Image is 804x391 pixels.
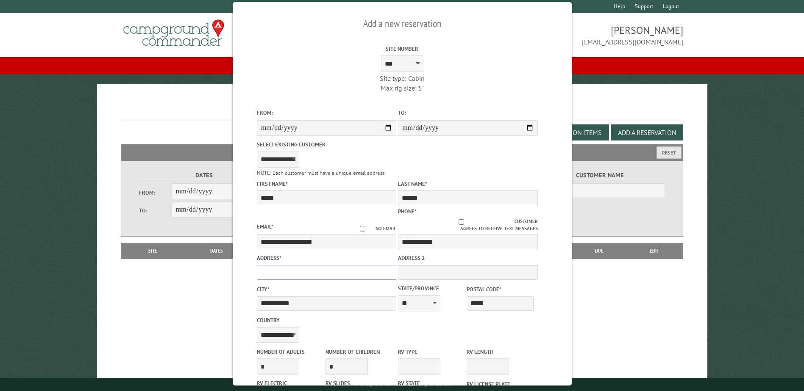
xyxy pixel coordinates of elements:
img: Campground Commander [121,17,227,50]
label: Email [256,223,273,230]
th: Due [573,243,626,259]
h1: Reservations [121,98,683,121]
label: RV License Plate [467,380,534,388]
label: RV Length [467,348,534,356]
th: Edit [626,243,683,259]
label: Country [256,316,396,324]
label: State/Province [398,284,465,292]
label: No email [350,225,396,232]
label: From: [256,109,396,117]
label: RV Electric [256,379,323,387]
small: © Campground Commander LLC. All rights reserved. [354,382,450,387]
label: Customer agrees to receive text messages [398,218,537,232]
label: To: [398,109,537,117]
th: Dates [181,243,253,259]
th: Site [125,243,180,259]
label: Customer Name [535,171,665,180]
button: Edit Add-on Items [536,124,609,140]
label: Number of Children [325,348,392,356]
div: Site type: Cabin [332,74,472,83]
button: Reset [657,146,682,159]
label: RV Type [398,348,465,356]
label: Postal Code [467,285,534,293]
label: RV Slides [325,379,392,387]
label: Address [256,254,396,262]
input: Customer agrees to receive text messages [408,219,515,225]
input: No email [350,226,376,231]
label: From: [139,189,171,197]
div: Max rig size: 5' [332,83,472,93]
label: To: [139,207,171,215]
h2: Filters [121,144,683,160]
label: Site Number [332,45,472,53]
label: Last Name [398,180,537,188]
label: Number of Adults [256,348,323,356]
label: City [256,285,396,293]
small: NOTE: Each customer must have a unique email address. [256,169,385,176]
label: RV State [398,379,465,387]
label: Dates [139,171,268,180]
button: Add a Reservation [611,124,683,140]
label: Select existing customer [256,140,396,149]
label: First Name [256,180,396,188]
label: Address 2 [398,254,537,262]
label: Phone [398,208,417,215]
h2: Add a new reservation [256,16,547,32]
